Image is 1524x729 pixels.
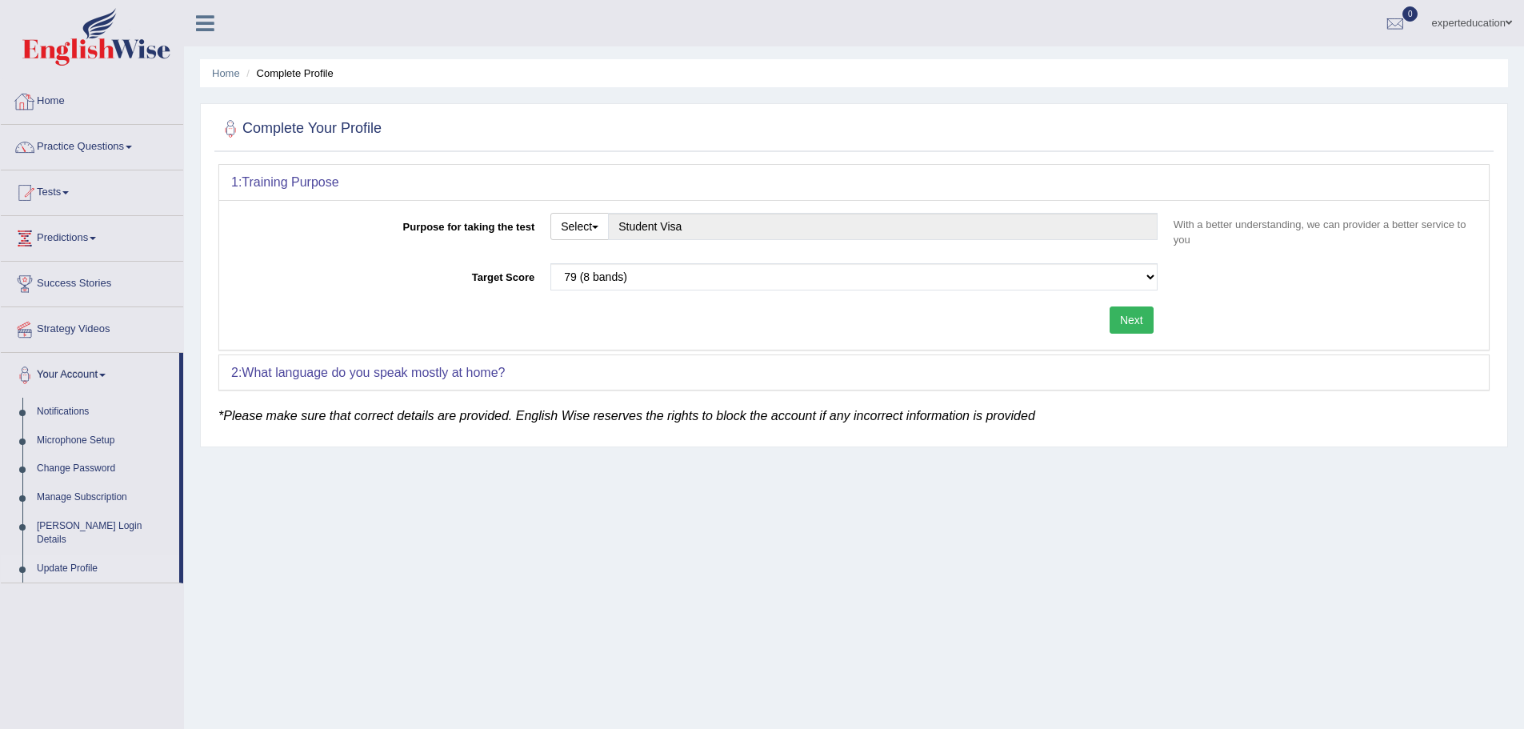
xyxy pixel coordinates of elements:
div: 2: [219,355,1489,391]
div: 1: [219,165,1489,200]
a: Microphone Setup [30,427,179,455]
a: Notifications [30,398,179,427]
a: Strategy Videos [1,307,183,347]
a: Update Profile [30,555,179,583]
a: Success Stories [1,262,183,302]
button: Select [550,213,609,240]
a: Home [212,67,240,79]
a: Predictions [1,216,183,256]
a: Tests [1,170,183,210]
a: Your Account [1,353,179,393]
a: Change Password [30,455,179,483]
a: Home [1,79,183,119]
b: What language do you speak mostly at home? [242,366,505,379]
b: Training Purpose [242,175,338,189]
button: Next [1110,306,1154,334]
em: *Please make sure that correct details are provided. English Wise reserves the rights to block th... [218,409,1035,423]
label: Purpose for taking the test [231,213,542,234]
a: [PERSON_NAME] Login Details [30,512,179,555]
label: Target Score [231,263,542,285]
p: With a better understanding, we can provider a better service to you [1166,217,1477,247]
a: Practice Questions [1,125,183,165]
li: Complete Profile [242,66,333,81]
h2: Complete Your Profile [218,117,382,141]
a: Manage Subscription [30,483,179,512]
span: 0 [1402,6,1418,22]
